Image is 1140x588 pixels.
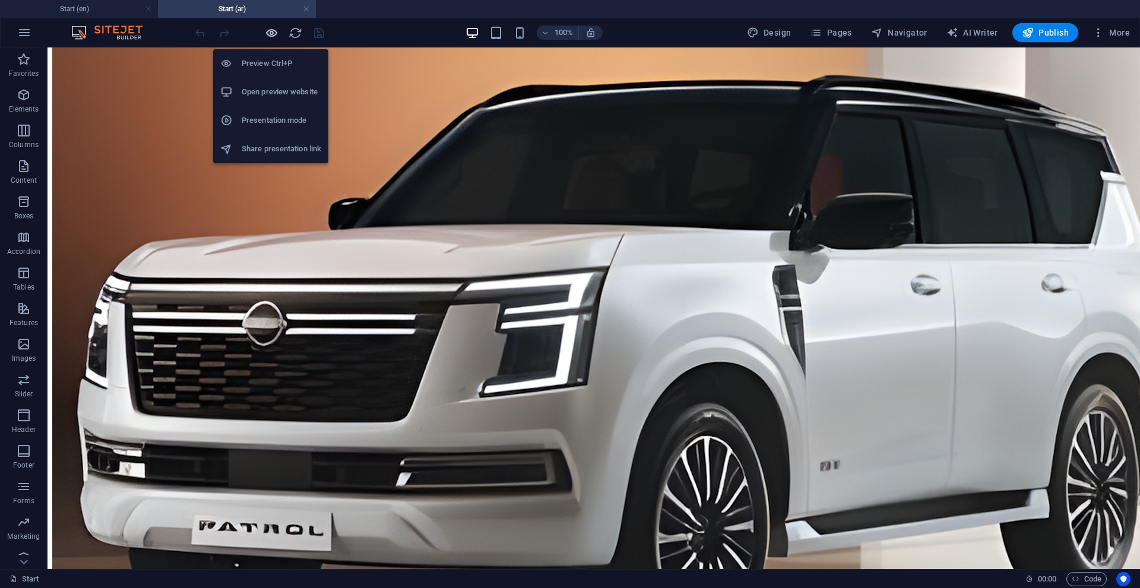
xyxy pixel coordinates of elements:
span: : [1046,574,1048,583]
h6: Session time [1025,572,1057,586]
span: Design [747,27,791,39]
p: Footer [13,460,34,470]
p: Favorites [8,69,39,78]
p: Content [11,176,37,185]
div: Design (Ctrl+Alt+Y) [742,23,796,42]
button: AI Writer [942,23,1003,42]
p: Header [12,425,36,434]
h6: Share presentation link [242,142,321,156]
p: Images [12,354,36,363]
p: Features [9,318,38,328]
a: Click to cancel selection. Double-click to open Pages [9,572,39,586]
p: Tables [13,282,34,292]
span: Navigator [871,27,927,39]
h6: Presentation mode [242,113,321,128]
span: 00 00 [1038,572,1056,586]
button: Code [1066,572,1107,586]
p: Marketing [7,532,40,541]
h6: Open preview website [242,85,321,99]
p: Forms [13,496,34,506]
span: More [1092,27,1130,39]
button: Pages [805,23,856,42]
p: Accordion [7,247,40,256]
button: Navigator [866,23,932,42]
img: Editor Logo [68,26,157,40]
button: Usercentrics [1116,572,1130,586]
h6: Preview Ctrl+P [242,56,321,71]
p: Columns [9,140,39,150]
span: Pages [810,27,851,39]
i: On resize automatically adjust zoom level to fit chosen device. [585,27,596,38]
button: reload [288,26,302,40]
button: More [1088,23,1135,42]
button: Design [742,23,796,42]
button: 100% [537,26,579,40]
button: Publish [1012,23,1078,42]
p: Elements [9,104,39,114]
h4: Start (ar) [158,2,316,15]
p: Boxes [14,211,34,221]
h6: 100% [555,26,574,40]
p: Slider [15,389,33,399]
span: Code [1072,572,1101,586]
span: AI Writer [946,27,998,39]
i: Reload page [289,26,302,40]
span: Publish [1022,27,1069,39]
